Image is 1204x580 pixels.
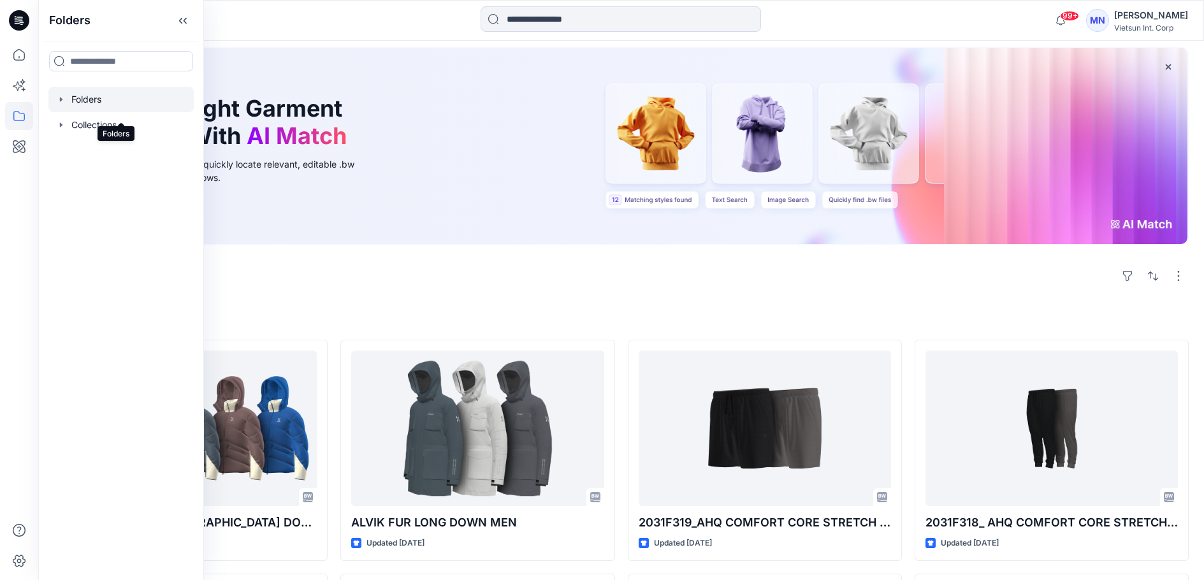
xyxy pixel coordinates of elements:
[85,95,353,150] h1: Find the Right Garment Instantly With
[1060,11,1079,21] span: 99+
[1086,9,1109,32] div: MN
[639,351,891,506] a: 2031F319_AHQ COMFORT CORE STRETCH WOVEN 7IN SHORT MEN WESTERN_SMS_AW26
[639,514,891,532] p: 2031F319_AHQ COMFORT CORE STRETCH WOVEN 7IN SHORT MEN WESTERN_SMS_AW26
[1114,8,1188,23] div: [PERSON_NAME]
[247,122,347,150] span: AI Match
[85,157,372,184] div: Use text or image search to quickly locate relevant, editable .bw files for faster design workflows.
[654,537,712,550] p: Updated [DATE]
[1114,23,1188,33] div: Vietsun Int. Corp
[925,514,1178,532] p: 2031F318_ AHQ COMFORT CORE STRETCH WOVEN PANT MEN WESTERN_SMS_AW26
[925,351,1178,506] a: 2031F318_ AHQ COMFORT CORE STRETCH WOVEN PANT MEN WESTERN_SMS_AW26
[351,514,604,532] p: ALVIK FUR LONG DOWN MEN
[351,351,604,506] a: ALVIK FUR LONG DOWN MEN
[941,537,999,550] p: Updated [DATE]
[366,537,424,550] p: Updated [DATE]
[54,312,1189,327] h4: Styles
